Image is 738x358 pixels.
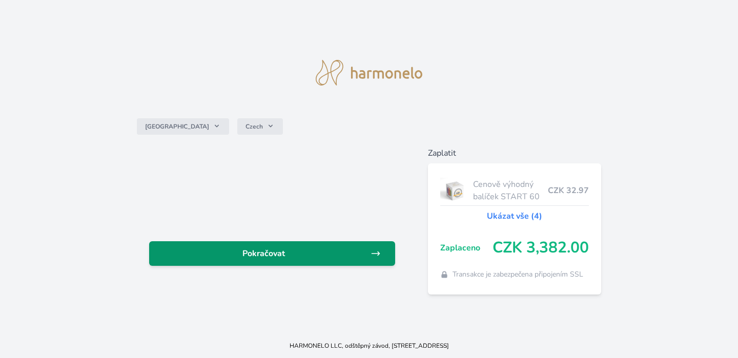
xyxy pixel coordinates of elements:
button: Czech [237,118,283,135]
span: Cenově výhodný balíček START 60 [473,178,548,203]
span: [GEOGRAPHIC_DATA] [145,122,209,131]
a: Ukázat vše (4) [487,210,542,222]
span: Czech [245,122,263,131]
h6: Zaplatit [428,147,602,159]
img: start.jpg [440,178,469,203]
button: [GEOGRAPHIC_DATA] [137,118,229,135]
a: Pokračovat [149,241,395,266]
span: Zaplaceno [440,242,493,254]
img: logo.svg [316,60,422,86]
span: Pokračovat [157,247,371,260]
span: Transakce je zabezpečena připojením SSL [453,269,583,280]
span: CZK 3,382.00 [493,239,589,257]
span: CZK 32.97 [548,184,589,197]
